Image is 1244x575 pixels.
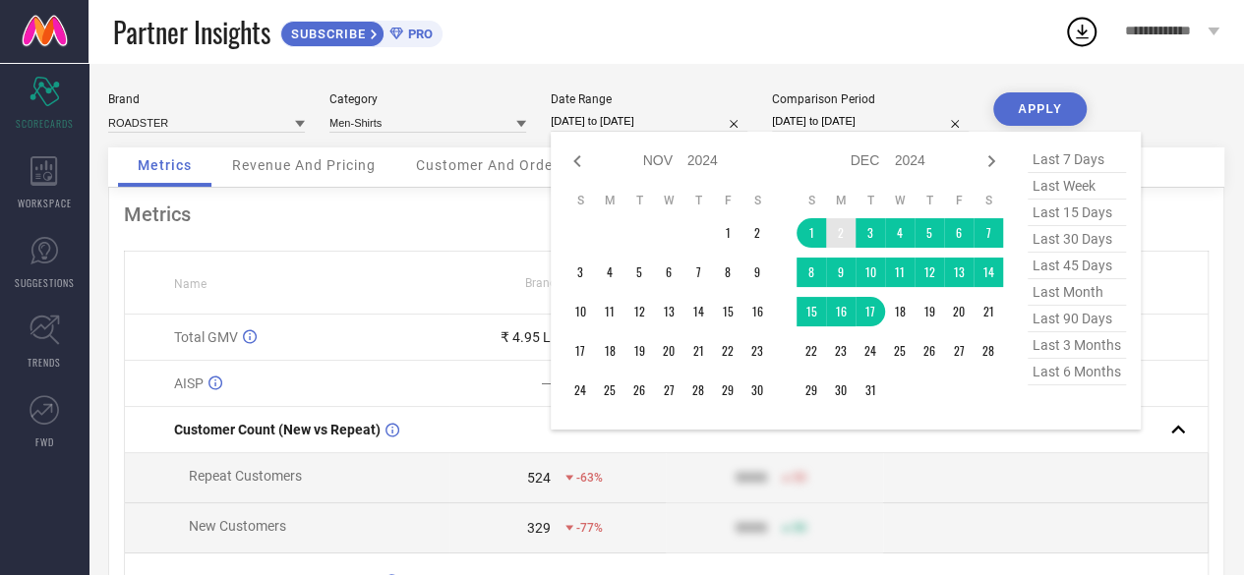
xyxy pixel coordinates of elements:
[174,277,207,291] span: Name
[565,297,595,326] td: Sun Nov 10 2024
[576,471,603,485] span: -63%
[683,193,713,208] th: Thursday
[595,193,624,208] th: Monday
[595,258,624,287] td: Mon Nov 04 2024
[856,258,885,287] td: Tue Dec 10 2024
[974,258,1003,287] td: Sat Dec 14 2024
[772,92,969,106] div: Comparison Period
[551,111,747,132] input: Select date range
[885,297,915,326] td: Wed Dec 18 2024
[885,193,915,208] th: Wednesday
[856,297,885,326] td: Tue Dec 17 2024
[35,434,54,449] span: FWD
[742,258,772,287] td: Sat Nov 09 2024
[713,193,742,208] th: Friday
[736,470,767,486] div: 9999
[944,258,974,287] td: Fri Dec 13 2024
[826,193,856,208] th: Monday
[742,336,772,366] td: Sat Nov 23 2024
[974,336,1003,366] td: Sat Dec 28 2024
[18,196,72,210] span: WORKSPACE
[576,521,603,535] span: -77%
[1028,200,1126,226] span: last 15 days
[624,375,654,405] td: Tue Nov 26 2024
[742,375,772,405] td: Sat Nov 30 2024
[713,297,742,326] td: Fri Nov 15 2024
[944,297,974,326] td: Fri Dec 20 2024
[189,518,286,534] span: New Customers
[541,375,552,391] div: —
[565,375,595,405] td: Sun Nov 24 2024
[108,92,305,106] div: Brand
[654,297,683,326] td: Wed Nov 13 2024
[683,297,713,326] td: Thu Nov 14 2024
[551,92,747,106] div: Date Range
[826,297,856,326] td: Mon Dec 16 2024
[1064,14,1099,49] div: Open download list
[742,297,772,326] td: Sat Nov 16 2024
[281,27,371,41] span: SUBSCRIBE
[797,193,826,208] th: Sunday
[793,471,806,485] span: 50
[174,422,381,437] span: Customer Count (New vs Repeat)
[944,336,974,366] td: Fri Dec 27 2024
[124,202,1209,226] div: Metrics
[856,193,885,208] th: Tuesday
[329,92,526,106] div: Category
[713,258,742,287] td: Fri Nov 08 2024
[915,193,944,208] th: Thursday
[974,297,1003,326] td: Sat Dec 21 2024
[624,336,654,366] td: Tue Nov 19 2024
[189,468,302,484] span: Repeat Customers
[1028,332,1126,359] span: last 3 months
[595,375,624,405] td: Mon Nov 25 2024
[624,193,654,208] th: Tuesday
[915,297,944,326] td: Thu Dec 19 2024
[565,258,595,287] td: Sun Nov 03 2024
[1028,226,1126,253] span: last 30 days
[772,111,969,132] input: Select comparison period
[232,157,376,173] span: Revenue And Pricing
[595,336,624,366] td: Mon Nov 18 2024
[856,218,885,248] td: Tue Dec 03 2024
[944,218,974,248] td: Fri Dec 06 2024
[683,375,713,405] td: Thu Nov 28 2024
[1028,279,1126,306] span: last month
[16,116,74,131] span: SCORECARDS
[654,375,683,405] td: Wed Nov 27 2024
[15,275,75,290] span: SUGGESTIONS
[826,258,856,287] td: Mon Dec 09 2024
[565,336,595,366] td: Sun Nov 17 2024
[174,375,204,391] span: AISP
[565,149,589,173] div: Previous month
[501,329,551,345] div: ₹ 4.95 L
[624,297,654,326] td: Tue Nov 12 2024
[595,297,624,326] td: Mon Nov 11 2024
[885,218,915,248] td: Wed Dec 04 2024
[1028,173,1126,200] span: last week
[993,92,1087,126] button: APPLY
[826,218,856,248] td: Mon Dec 02 2024
[797,336,826,366] td: Sun Dec 22 2024
[915,218,944,248] td: Thu Dec 05 2024
[527,520,551,536] div: 329
[826,336,856,366] td: Mon Dec 23 2024
[683,336,713,366] td: Thu Nov 21 2024
[527,470,551,486] div: 524
[654,336,683,366] td: Wed Nov 20 2024
[856,375,885,405] td: Tue Dec 31 2024
[915,258,944,287] td: Thu Dec 12 2024
[28,355,61,370] span: TRENDS
[944,193,974,208] th: Friday
[826,375,856,405] td: Mon Dec 30 2024
[683,258,713,287] td: Thu Nov 07 2024
[885,258,915,287] td: Wed Dec 11 2024
[624,258,654,287] td: Tue Nov 05 2024
[797,297,826,326] td: Sun Dec 15 2024
[974,218,1003,248] td: Sat Dec 07 2024
[742,218,772,248] td: Sat Nov 02 2024
[1028,306,1126,332] span: last 90 days
[742,193,772,208] th: Saturday
[1028,359,1126,385] span: last 6 months
[885,336,915,366] td: Wed Dec 25 2024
